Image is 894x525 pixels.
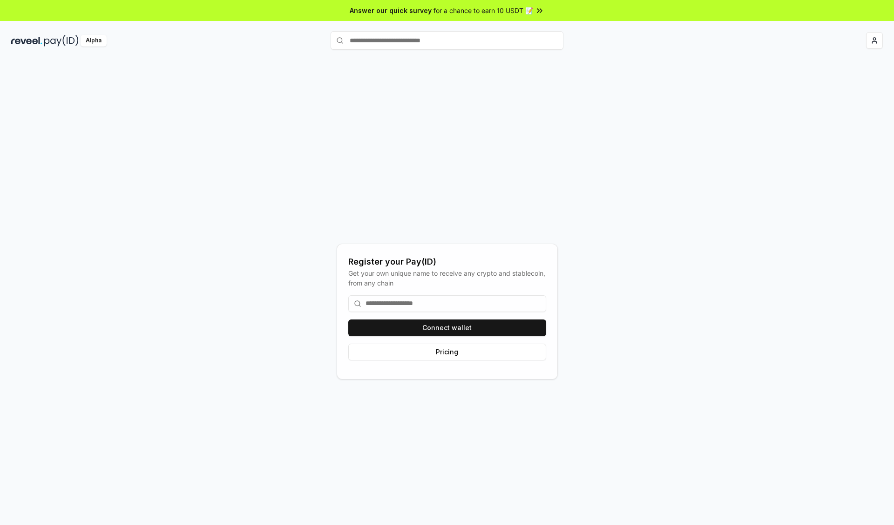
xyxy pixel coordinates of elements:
img: reveel_dark [11,35,42,47]
img: pay_id [44,35,79,47]
span: for a chance to earn 10 USDT 📝 [433,6,533,15]
div: Register your Pay(ID) [348,255,546,268]
span: Answer our quick survey [350,6,432,15]
div: Alpha [81,35,107,47]
button: Pricing [348,344,546,360]
div: Get your own unique name to receive any crypto and stablecoin, from any chain [348,268,546,288]
button: Connect wallet [348,319,546,336]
